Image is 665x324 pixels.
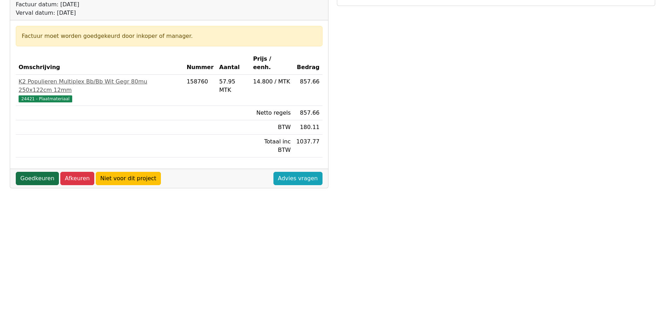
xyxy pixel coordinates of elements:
th: Omschrijving [16,52,184,75]
a: Niet voor dit project [96,172,161,185]
td: 857.66 [293,106,322,120]
a: K2 Populieren Multiplex Bb/Bb Wit Gegr 80mu 250x122cm 12mm24421 - Plaatmateriaal [19,77,181,103]
div: 57.95 MTK [219,77,247,94]
th: Prijs / eenh. [250,52,293,75]
td: BTW [250,120,293,135]
a: Afkeuren [60,172,94,185]
div: Factuur datum: [DATE] [16,0,155,9]
td: 180.11 [293,120,322,135]
div: Factuur moet worden goedgekeurd door inkoper of manager. [22,32,317,40]
div: Verval datum: [DATE] [16,9,155,17]
div: 14.800 / MTK [253,77,291,86]
td: Netto regels [250,106,293,120]
td: Totaal inc BTW [250,135,293,157]
th: Aantal [216,52,250,75]
a: Advies vragen [273,172,323,185]
th: Nummer [184,52,216,75]
td: 1037.77 [293,135,322,157]
td: 158760 [184,75,216,106]
th: Bedrag [293,52,322,75]
td: 857.66 [293,75,322,106]
span: 24421 - Plaatmateriaal [19,95,72,102]
div: K2 Populieren Multiplex Bb/Bb Wit Gegr 80mu 250x122cm 12mm [19,77,181,94]
a: Goedkeuren [16,172,59,185]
